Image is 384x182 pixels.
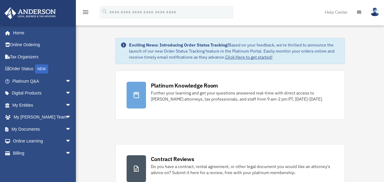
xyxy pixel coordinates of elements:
a: Online Ordering [4,39,80,51]
a: Digital Productsarrow_drop_down [4,87,80,99]
div: Do you have a contract, rental agreement, or other legal document you would like an attorney's ad... [151,163,334,176]
img: User Pic [370,8,379,16]
img: Anderson Advisors Platinum Portal [3,7,58,19]
a: Platinum Q&Aarrow_drop_down [4,75,80,87]
a: Tax Organizers [4,51,80,63]
i: menu [82,9,89,16]
span: arrow_drop_down [65,99,77,112]
a: Click Here to get started! [225,54,273,60]
div: Platinum Knowledge Room [151,82,218,89]
a: Home [4,27,77,39]
a: menu [82,11,89,16]
a: Platinum Knowledge Room Further your learning and get your questions answered real-time with dire... [115,70,345,120]
a: Events Calendar [4,159,80,171]
div: Further your learning and get your questions answered real-time with direct access to [PERSON_NAM... [151,90,334,102]
i: search [101,8,108,15]
span: arrow_drop_down [65,135,77,148]
div: Based on your feedback, we're thrilled to announce the launch of our new Order Status Tracking fe... [129,42,340,60]
div: Contract Reviews [151,155,194,163]
a: My Documentsarrow_drop_down [4,123,80,135]
span: arrow_drop_down [65,147,77,160]
strong: Exciting News: Introducing Order Status Tracking! [129,42,229,48]
a: My Entitiesarrow_drop_down [4,99,80,111]
span: arrow_drop_down [65,87,77,100]
a: Online Learningarrow_drop_down [4,135,80,147]
span: arrow_drop_down [65,123,77,136]
span: arrow_drop_down [65,75,77,88]
a: Order StatusNEW [4,63,80,75]
a: Billingarrow_drop_down [4,147,80,159]
a: My [PERSON_NAME] Teamarrow_drop_down [4,111,80,123]
span: arrow_drop_down [65,111,77,124]
div: NEW [35,64,48,74]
